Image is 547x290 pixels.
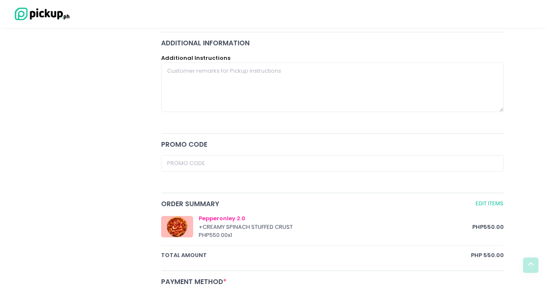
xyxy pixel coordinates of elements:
[199,231,472,240] div: PHP 550.00 x 1
[199,223,472,231] div: + CREAMY SPINACH STUFFED CRUST
[199,214,472,223] div: Pepperonley 2.0
[161,38,504,48] div: Additional Information
[471,251,504,260] span: PHP 550.00
[475,199,504,209] a: Edit Items
[161,155,504,172] input: Promo Code
[161,54,230,62] label: Additional Instructions
[161,139,504,149] div: Promo code
[472,223,504,231] span: PHP 550.00
[161,199,473,209] span: Order Summary
[161,277,504,287] div: Payment Method
[161,251,471,260] span: total amount
[11,6,71,21] img: logo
